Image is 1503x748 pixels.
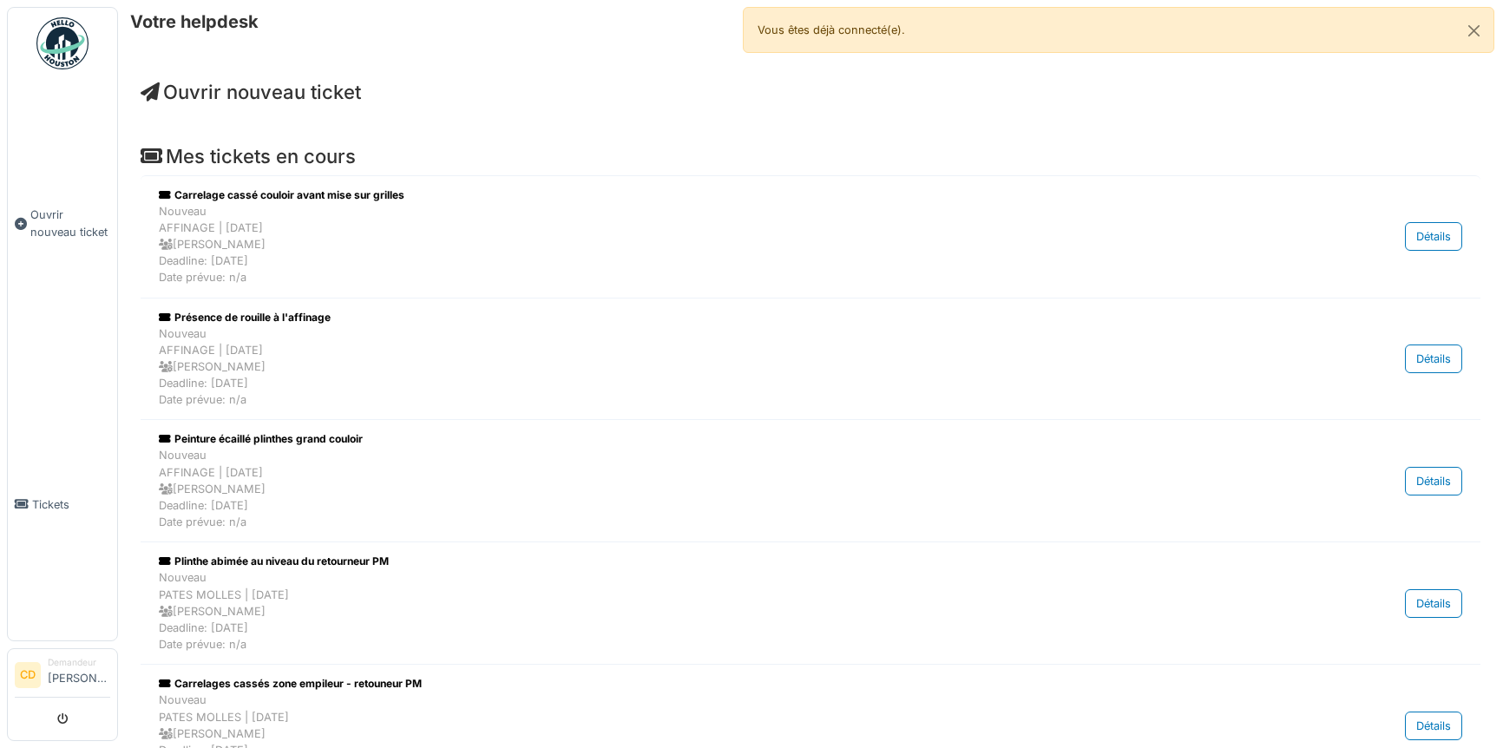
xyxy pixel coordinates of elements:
span: Tickets [32,496,110,513]
a: Peinture écaillé plinthes grand couloir NouveauAFFINAGE | [DATE] [PERSON_NAME]Deadline: [DATE]Dat... [154,427,1467,535]
a: Carrelage cassé couloir avant mise sur grilles NouveauAFFINAGE | [DATE] [PERSON_NAME]Deadline: [D... [154,183,1467,291]
h6: Votre helpdesk [130,11,259,32]
div: Présence de rouille à l'affinage [159,310,1265,325]
div: Détails [1405,589,1462,618]
div: Nouveau AFFINAGE | [DATE] [PERSON_NAME] Deadline: [DATE] Date prévue: n/a [159,203,1265,286]
img: Badge_color-CXgf-gQk.svg [36,17,89,69]
a: CD Demandeur[PERSON_NAME] [15,656,110,698]
a: Plinthe abimée au niveau du retourneur PM NouveauPATES MOLLES | [DATE] [PERSON_NAME]Deadline: [DA... [154,549,1467,657]
div: Carrelage cassé couloir avant mise sur grilles [159,187,1265,203]
div: Peinture écaillé plinthes grand couloir [159,431,1265,447]
div: Demandeur [48,656,110,669]
div: Détails [1405,712,1462,740]
span: Ouvrir nouveau ticket [30,207,110,239]
a: Présence de rouille à l'affinage NouveauAFFINAGE | [DATE] [PERSON_NAME]Deadline: [DATE]Date prévu... [154,305,1467,413]
div: Plinthe abimée au niveau du retourneur PM [159,554,1265,569]
div: Vous êtes déjà connecté(e). [743,7,1494,53]
div: Nouveau PATES MOLLES | [DATE] [PERSON_NAME] Deadline: [DATE] Date prévue: n/a [159,569,1265,653]
h4: Mes tickets en cours [141,145,1480,167]
a: Ouvrir nouveau ticket [8,79,117,368]
a: Ouvrir nouveau ticket [141,81,361,103]
button: Close [1454,8,1493,54]
div: Détails [1405,467,1462,495]
a: Tickets [8,368,117,640]
div: Détails [1405,222,1462,251]
li: CD [15,662,41,688]
div: Nouveau AFFINAGE | [DATE] [PERSON_NAME] Deadline: [DATE] Date prévue: n/a [159,447,1265,530]
li: [PERSON_NAME] [48,656,110,693]
div: Détails [1405,344,1462,373]
div: Nouveau AFFINAGE | [DATE] [PERSON_NAME] Deadline: [DATE] Date prévue: n/a [159,325,1265,409]
div: Carrelages cassés zone empileur - retouneur PM [159,676,1265,692]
